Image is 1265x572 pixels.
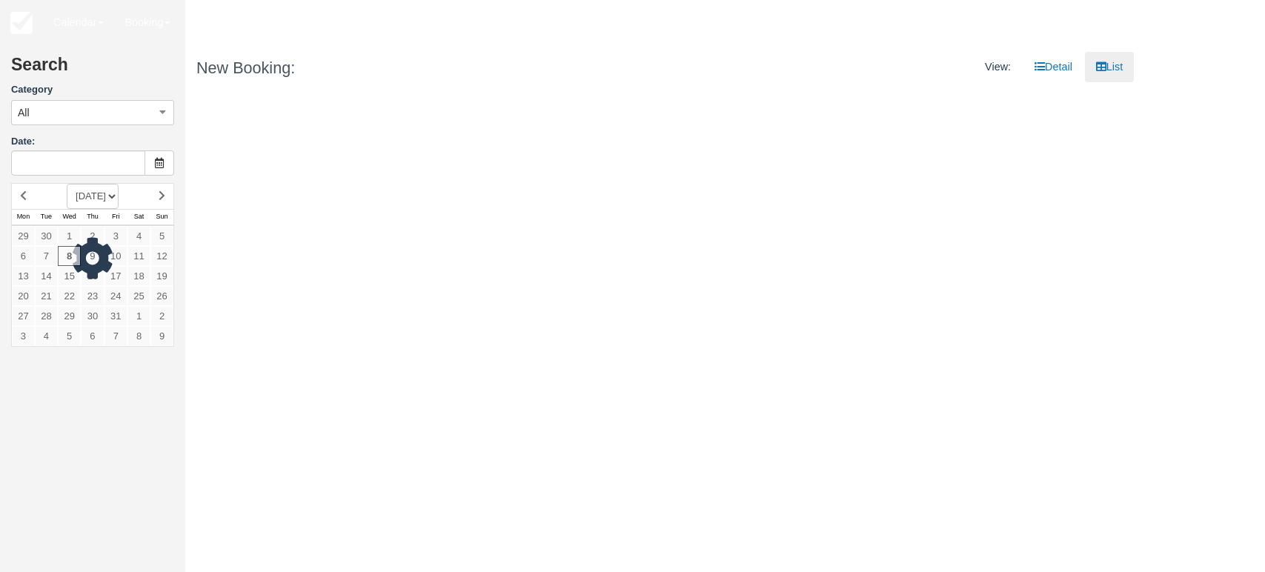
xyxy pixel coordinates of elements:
span: All [18,105,30,120]
h1: New Booking: [196,59,648,77]
button: All [11,100,174,125]
label: Date: [11,135,174,149]
li: View: [974,52,1022,82]
a: Detail [1023,52,1083,82]
img: checkfront-main-nav-mini-logo.png [10,12,33,34]
label: Category [11,83,174,97]
a: 8 [58,246,81,266]
a: List [1085,52,1134,82]
h2: Search [11,56,174,83]
p: Muy'Ono Adventures [1141,22,1240,37]
p: Tours Reservations [1141,7,1240,22]
div: T [1109,11,1132,35]
span: Help [1066,16,1088,28]
i: Help [1052,17,1063,27]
